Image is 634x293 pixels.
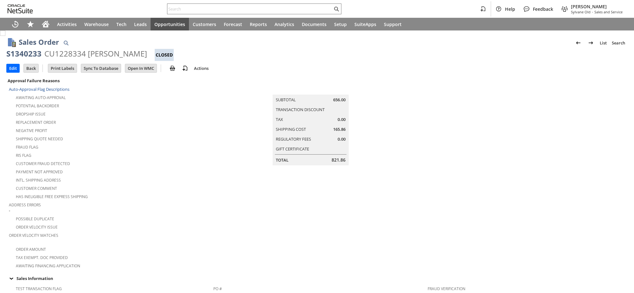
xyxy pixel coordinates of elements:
[16,286,62,291] a: Test Transaction Flag
[505,6,515,12] span: Help
[24,64,38,72] input: Back
[7,64,19,72] input: Edit
[597,38,609,48] a: List
[16,194,88,199] a: Has Ineligible Free Express Shipping
[193,21,216,27] span: Customers
[298,18,330,30] a: Documents
[16,153,31,158] a: RIS flag
[592,10,593,14] span: -
[333,97,346,103] span: 656.00
[16,120,56,125] a: Replacement Order
[224,21,242,27] span: Forecast
[9,86,69,92] a: Auto-Approval Flag Descriptions
[81,64,121,72] input: Sync To Database
[16,224,58,230] a: Order Velocity Issue
[609,38,628,48] a: Search
[53,18,81,30] a: Activities
[16,255,68,260] a: Tax Exempt. Doc Provided
[16,103,59,109] a: Potential Backorder
[6,49,42,59] div: S1340233
[181,64,189,72] img: add-record.svg
[16,95,66,100] a: Awaiting Auto-Approval
[84,21,109,27] span: Warehouse
[276,107,325,112] a: Transaction Discount
[302,21,327,27] span: Documents
[276,157,288,163] a: Total
[48,64,77,72] input: Print Labels
[330,18,351,30] a: Setup
[587,39,595,47] img: Next
[276,97,296,103] a: Subtotal
[273,84,349,95] caption: Summary
[11,20,19,28] svg: Recent Records
[574,39,582,47] img: Previous
[9,208,10,214] span: -
[189,18,220,30] a: Customers
[16,128,47,133] a: Negative Profit
[8,4,33,13] svg: logo
[594,10,623,14] span: Sales and Service
[220,18,246,30] a: Forecast
[16,186,57,191] a: Customer Comment
[16,247,46,252] a: Order Amount
[16,263,80,269] a: Awaiting Financing Application
[44,49,147,59] div: CU1228334 [PERSON_NAME]
[9,202,41,208] a: Address Errors
[19,37,59,47] h1: Sales Order
[571,10,591,14] span: Sylvane Old
[134,21,147,27] span: Leads
[384,21,402,27] span: Support
[276,126,306,132] a: Shipping Cost
[275,21,294,27] span: Analytics
[62,39,70,47] img: Quick Find
[16,136,63,142] a: Shipping Quote Needed
[116,21,126,27] span: Tech
[571,3,623,10] span: [PERSON_NAME]
[16,144,38,150] a: Fraud Flag
[125,64,157,72] input: Open In WMC
[213,286,222,291] a: PO #
[16,177,61,183] a: Intl. Shipping Address
[276,136,311,142] a: Regulatory Fees
[16,169,63,175] a: Payment not approved
[27,20,34,28] svg: Shortcuts
[332,157,346,163] span: 821.86
[191,65,211,71] a: Actions
[38,18,53,30] a: Home
[338,117,346,123] span: 0.00
[334,21,347,27] span: Setup
[16,111,46,117] a: Dropship Issue
[81,18,113,30] a: Warehouse
[333,126,346,132] span: 165.86
[8,18,23,30] a: Recent Records
[6,77,211,85] div: Approval Failure Reasons
[16,161,70,166] a: Customer Fraud Detected
[338,136,346,142] span: 0.00
[23,18,38,30] div: Shortcuts
[380,18,405,30] a: Support
[250,21,267,27] span: Reports
[351,18,380,30] a: SuiteApps
[246,18,271,30] a: Reports
[354,21,376,27] span: SuiteApps
[533,6,553,12] span: Feedback
[16,216,54,222] a: Possible Duplicate
[42,20,49,28] svg: Home
[167,5,333,13] input: Search
[154,21,185,27] span: Opportunities
[130,18,151,30] a: Leads
[6,274,625,283] div: Sales Information
[6,274,628,283] td: Sales Information
[113,18,130,30] a: Tech
[271,18,298,30] a: Analytics
[57,21,77,27] span: Activities
[276,146,309,152] a: Gift Certificate
[151,18,189,30] a: Opportunities
[333,5,340,13] svg: Search
[9,233,58,238] a: Order Velocity Matches
[155,49,174,61] div: Closed
[276,117,283,122] a: Tax
[428,286,465,291] a: Fraud Verification
[169,64,176,72] img: print.svg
